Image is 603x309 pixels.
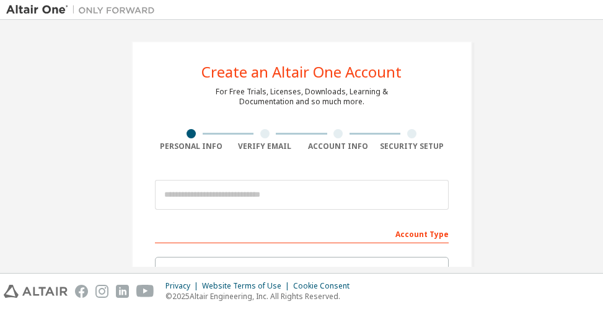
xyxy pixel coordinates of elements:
[116,285,129,298] img: linkedin.svg
[75,285,88,298] img: facebook.svg
[155,141,229,151] div: Personal Info
[95,285,108,298] img: instagram.svg
[155,223,449,243] div: Account Type
[4,285,68,298] img: altair_logo.svg
[165,291,357,302] p: © 2025 Altair Engineering, Inc. All Rights Reserved.
[302,141,376,151] div: Account Info
[228,141,302,151] div: Verify Email
[216,87,388,107] div: For Free Trials, Licenses, Downloads, Learning & Documentation and so much more.
[202,281,293,291] div: Website Terms of Use
[6,4,161,16] img: Altair One
[201,65,402,79] div: Create an Altair One Account
[375,141,449,151] div: Security Setup
[293,281,357,291] div: Cookie Consent
[136,285,154,298] img: youtube.svg
[163,265,441,282] div: Altair Customers
[165,281,202,291] div: Privacy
